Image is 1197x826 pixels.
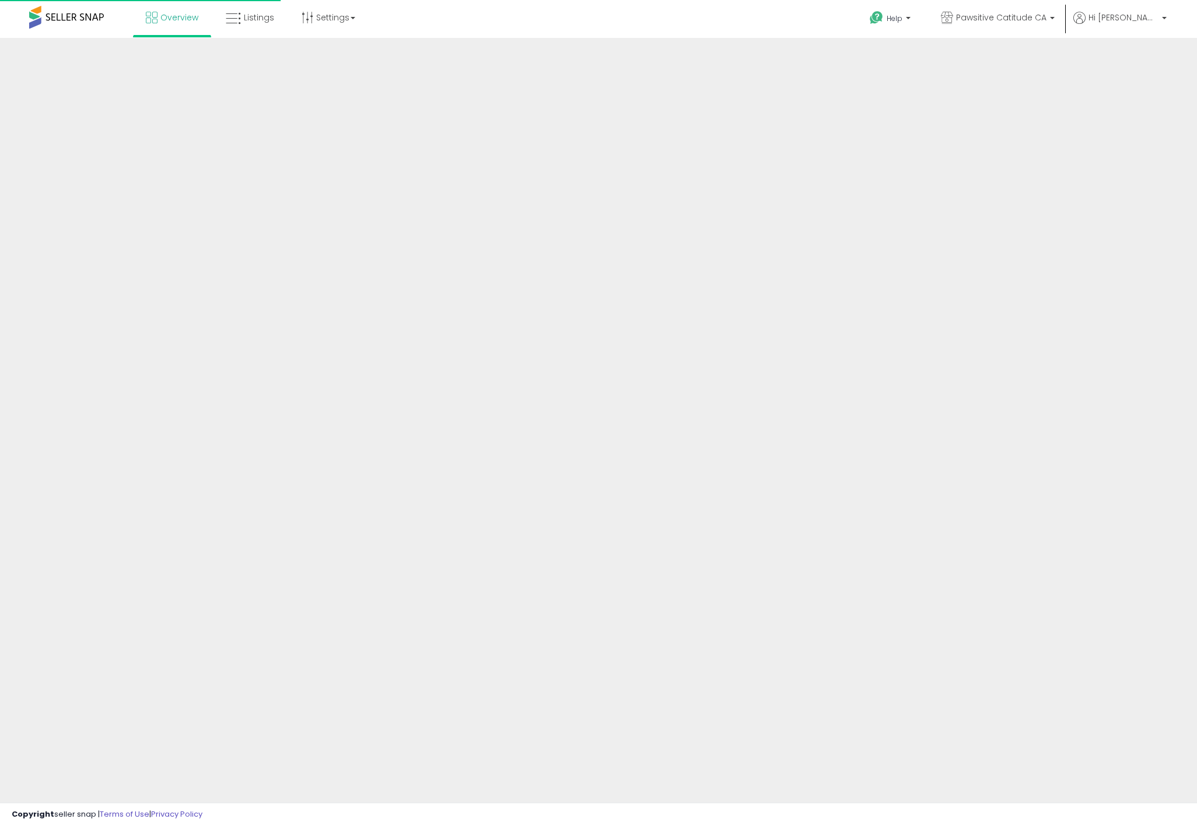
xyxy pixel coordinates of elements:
[244,12,274,23] span: Listings
[869,10,884,25] i: Get Help
[160,12,198,23] span: Overview
[887,13,902,23] span: Help
[1073,12,1167,38] a: Hi [PERSON_NAME]
[860,2,922,38] a: Help
[956,12,1046,23] span: Pawsitive Catitude CA
[1088,12,1158,23] span: Hi [PERSON_NAME]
